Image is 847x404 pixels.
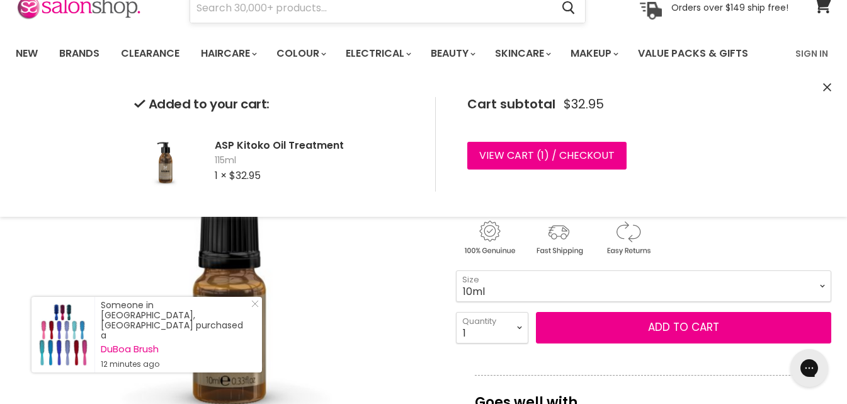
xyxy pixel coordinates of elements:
[564,97,604,112] span: $32.95
[246,300,259,313] a: Close Notification
[191,40,264,67] a: Haircare
[561,40,626,67] a: Makeup
[6,35,773,72] ul: Main menu
[215,154,415,167] span: 115ml
[215,139,415,152] h2: ASP Kitoko Oil Treatment
[467,95,555,113] span: Cart subtotal
[456,219,523,257] img: genuine.gif
[456,312,528,343] select: Quantity
[101,359,249,369] small: 12 minutes ago
[267,40,334,67] a: Colour
[31,297,94,372] a: Visit product page
[823,81,831,95] button: Close
[215,168,227,183] span: 1 ×
[421,40,483,67] a: Beauty
[486,40,559,67] a: Skincare
[336,40,419,67] a: Electrical
[628,40,758,67] a: Value Packs & Gifts
[784,345,834,391] iframe: Gorgias live chat messenger
[101,300,249,369] div: Someone in [GEOGRAPHIC_DATA], [GEOGRAPHIC_DATA] purchased a
[134,129,197,192] img: ASP Kitoko Oil Treatment
[6,40,47,67] a: New
[111,40,189,67] a: Clearance
[101,344,249,354] a: DuBoa Brush
[229,168,261,183] span: $32.95
[525,219,592,257] img: shipping.gif
[594,219,661,257] img: returns.gif
[251,300,259,308] svg: Close Icon
[134,97,415,112] h2: Added to your cart:
[788,40,836,67] a: Sign In
[467,142,627,170] a: View cart (1) / Checkout
[541,148,544,163] span: 1
[50,40,109,67] a: Brands
[671,2,788,13] p: Orders over $149 ship free!
[536,312,831,343] button: Add to cart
